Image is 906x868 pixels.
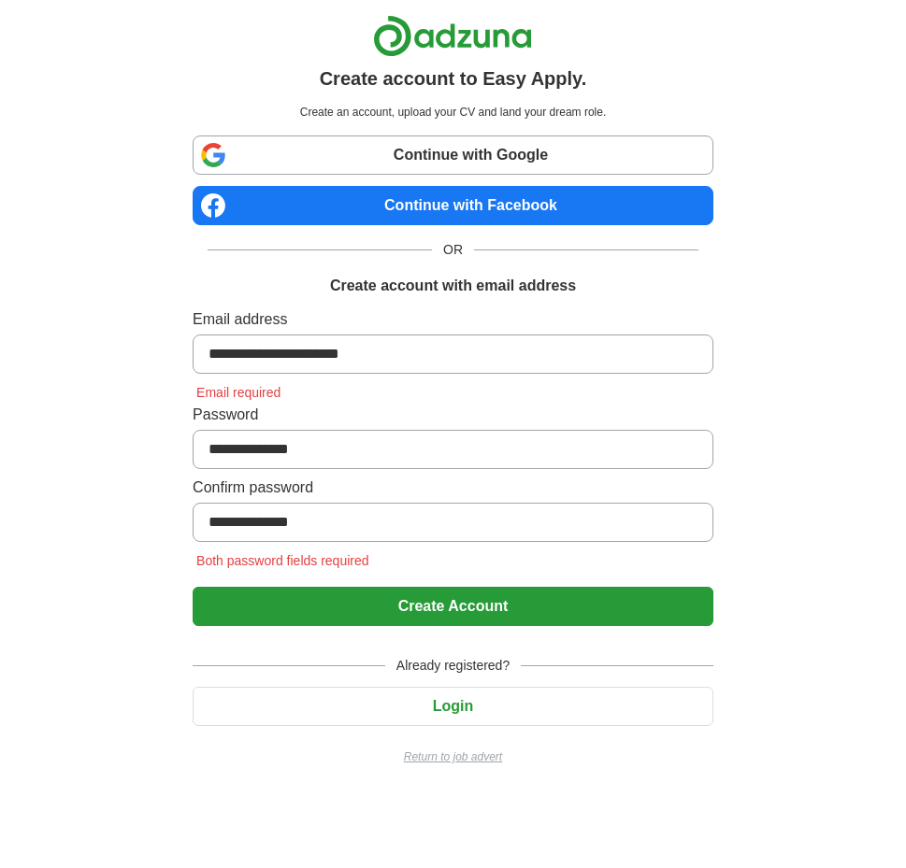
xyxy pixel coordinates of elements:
[432,240,474,260] span: OR
[193,698,713,714] a: Login
[193,477,713,499] label: Confirm password
[320,64,587,92] h1: Create account to Easy Apply.
[196,104,710,121] p: Create an account, upload your CV and land your dream role.
[193,587,713,626] button: Create Account
[193,404,713,426] label: Password
[193,385,284,400] span: Email required
[193,308,713,331] label: Email address
[373,15,532,57] img: Adzuna logo
[330,275,576,297] h1: Create account with email address
[193,135,713,175] a: Continue with Google
[193,186,713,225] a: Continue with Facebook
[385,656,521,676] span: Already registered?
[193,687,713,726] button: Login
[193,748,713,765] a: Return to job advert
[193,553,372,568] span: Both password fields required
